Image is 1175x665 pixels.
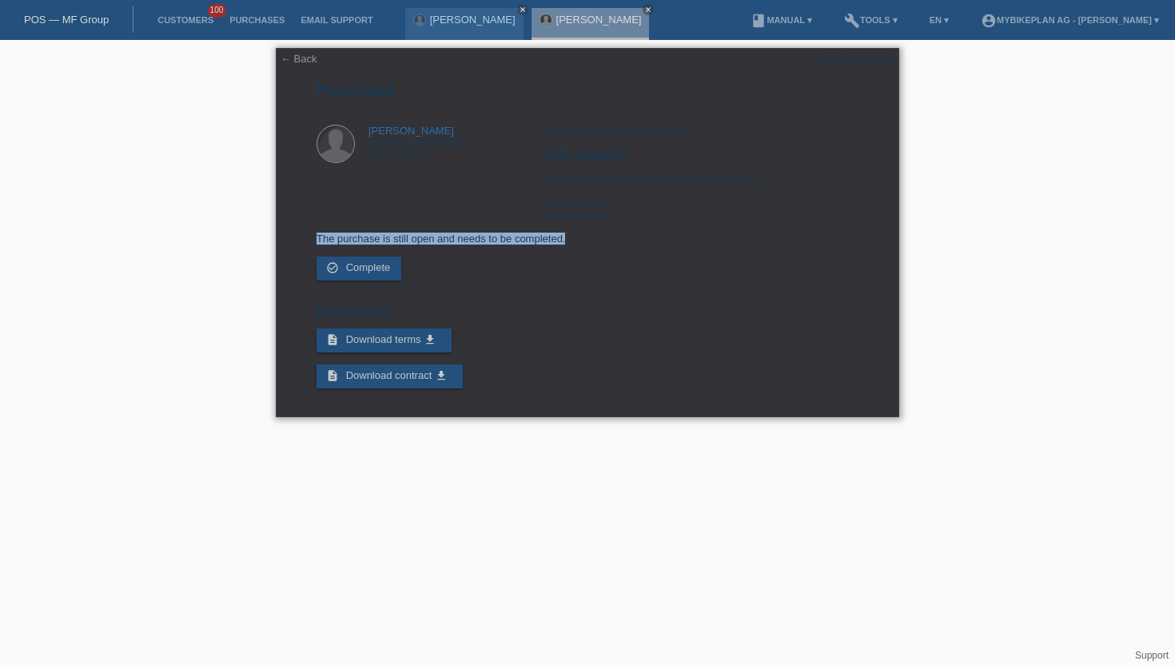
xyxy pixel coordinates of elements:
div: [STREET_ADDRESS] 5074 Eiken [368,125,472,161]
a: POS — MF Group [24,14,109,26]
i: get_app [424,333,436,346]
i: build [844,13,860,29]
h2: Downloads [317,305,858,329]
a: Support [1135,650,1169,661]
a: description Download terms get_app [317,329,452,352]
span: Download terms [346,333,421,345]
div: POSP00028208 [818,53,893,65]
i: description [326,333,339,346]
i: description [326,369,339,382]
a: [PERSON_NAME] [368,125,454,137]
a: description Download contract get_app [317,364,463,388]
p: The purchase is still open and needs to be completed. [317,233,858,245]
a: account_circleMybikeplan AG - [PERSON_NAME] ▾ [973,15,1167,25]
span: Download contract [346,369,432,381]
a: Purchases [221,15,293,25]
span: Complete [346,261,391,273]
a: buildTools ▾ [836,15,906,25]
a: ← Back [281,53,317,65]
i: check_circle_outline [326,261,339,274]
i: close [644,6,652,14]
i: get_app [435,369,448,382]
a: close [517,4,528,15]
h2: CHF 4'499.00 [542,149,858,173]
a: EN ▾ [922,15,957,25]
div: [GEOGRAPHIC_DATA], [DATE] Instalments (36 instalments) (Ausserhalb KKG) 45082361881 [542,125,858,233]
a: close [643,4,654,15]
span: 100 [208,4,227,18]
i: account_circle [981,13,997,29]
a: [PERSON_NAME] [556,14,642,26]
span: External reference [542,198,614,208]
a: [PERSON_NAME] [430,14,516,26]
i: close [519,6,527,14]
a: check_circle_outline Complete [317,257,401,281]
a: Customers [149,15,221,25]
i: book [751,13,767,29]
h1: Purchase [317,81,858,101]
a: bookManual ▾ [743,15,820,25]
a: Email Support [293,15,380,25]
